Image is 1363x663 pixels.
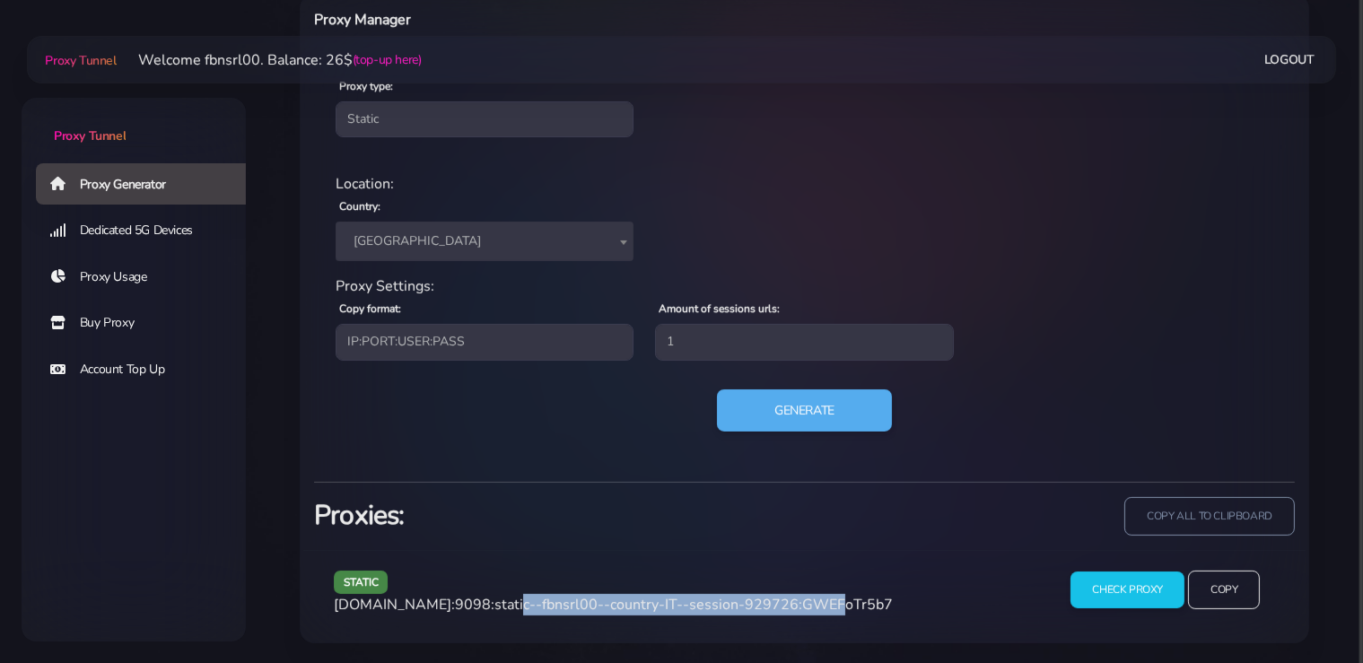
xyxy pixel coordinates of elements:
div: Proxy Settings: [325,275,1284,297]
a: Logout [1264,43,1315,76]
label: Amount of sessions urls: [659,301,780,317]
a: Account Top Up [36,349,260,390]
button: Generate [717,389,892,432]
li: Welcome fbnsrl00. Balance: 26$ [117,49,422,71]
a: Dedicated 5G Devices [36,210,260,251]
label: Copy format: [339,301,401,317]
span: static [334,571,389,593]
label: Proxy type: [339,78,393,94]
input: Copy [1188,571,1260,609]
iframe: Webchat Widget [1276,576,1341,641]
span: Proxy Tunnel [45,52,116,69]
a: Proxy Tunnel [22,98,246,145]
a: (top-up here) [353,50,422,69]
h3: Proxies: [314,497,794,534]
a: Proxy Tunnel [41,46,116,74]
a: Proxy Generator [36,163,260,205]
a: Buy Proxy [36,302,260,344]
input: copy all to clipboard [1124,497,1295,536]
input: Check Proxy [1070,571,1184,608]
span: Proxy Tunnel [54,127,126,144]
h6: Proxy Manager [314,8,878,31]
span: Italy [336,222,633,261]
a: Proxy Usage [36,257,260,298]
span: [DOMAIN_NAME]:9098:static--fbnsrl00--country-IT--session-929726:GWEFoTr5b7 [334,595,893,615]
div: Location: [325,173,1284,195]
label: Country: [339,198,380,214]
span: Italy [346,229,623,254]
